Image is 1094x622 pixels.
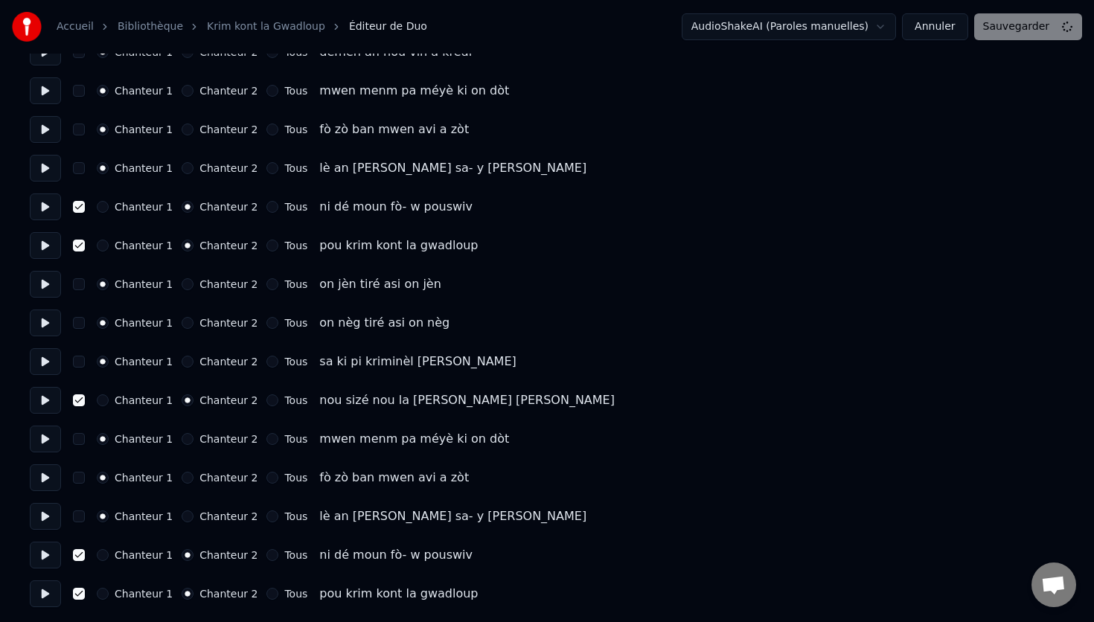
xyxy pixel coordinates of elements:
nav: breadcrumb [57,19,427,34]
label: Chanteur 1 [115,434,173,444]
button: Annuler [902,13,967,40]
label: Tous [284,511,307,522]
label: Chanteur 1 [115,589,173,599]
label: Tous [284,202,307,212]
label: Tous [284,472,307,483]
label: Chanteur 1 [115,202,173,212]
label: Tous [284,550,307,560]
label: Chanteur 1 [115,163,173,173]
div: nou sizé nou la [PERSON_NAME] [PERSON_NAME] [319,391,615,409]
label: Chanteur 1 [115,318,173,328]
label: Chanteur 1 [115,395,173,405]
label: Chanteur 2 [199,472,257,483]
div: sa ki pi kriminèl [PERSON_NAME] [319,353,516,371]
img: youka [12,12,42,42]
label: Chanteur 2 [199,318,257,328]
label: Tous [284,240,307,251]
label: Chanteur 2 [199,279,257,289]
label: Chanteur 1 [115,511,173,522]
div: ni dé moun fò- w pouswiv [319,198,473,216]
label: Chanteur 1 [115,86,173,96]
label: Tous [284,86,307,96]
label: Chanteur 1 [115,124,173,135]
label: Chanteur 2 [199,550,257,560]
a: Accueil [57,19,94,34]
div: lè an [PERSON_NAME] sa- y [PERSON_NAME] [319,507,586,525]
label: Chanteur 2 [199,589,257,599]
div: mwen menm pa méyè ki on dòt [319,82,509,100]
label: Tous [284,163,307,173]
label: Chanteur 2 [199,202,257,212]
a: Ouvrir le chat [1031,562,1076,607]
label: Tous [284,434,307,444]
a: Krim kont la Gwadloup [207,19,325,34]
label: Chanteur 2 [199,356,257,367]
div: fò zò ban mwen avi a zòt [319,469,469,487]
div: lè an [PERSON_NAME] sa- y [PERSON_NAME] [319,159,586,177]
div: fò zò ban mwen avi a zòt [319,121,469,138]
label: Tous [284,589,307,599]
div: mwen menm pa méyè ki on dòt [319,430,509,448]
label: Chanteur 2 [199,240,257,251]
div: on nèg tiré asi on nèg [319,314,450,332]
label: Chanteur 2 [199,395,257,405]
div: pou krim kont la gwadloup [319,585,478,603]
a: Bibliothèque [118,19,183,34]
label: Tous [284,318,307,328]
label: Chanteur 1 [115,279,173,289]
label: Tous [284,124,307,135]
label: Tous [284,47,307,57]
div: pou krim kont la gwadloup [319,237,478,254]
label: Chanteur 2 [199,86,257,96]
label: Chanteur 1 [115,240,173,251]
label: Chanteur 1 [115,47,173,57]
label: Chanteur 2 [199,124,257,135]
label: Chanteur 2 [199,434,257,444]
label: Chanteur 2 [199,47,257,57]
div: on jèn tiré asi on jèn [319,275,441,293]
label: Chanteur 2 [199,163,257,173]
div: ni dé moun fò- w pouswiv [319,546,473,564]
label: Chanteur 1 [115,356,173,367]
label: Chanteur 1 [115,472,173,483]
label: Tous [284,356,307,367]
label: Tous [284,395,307,405]
label: Tous [284,279,307,289]
label: Chanteur 2 [199,511,257,522]
label: Chanteur 1 [115,550,173,560]
span: Éditeur de Duo [349,19,427,34]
